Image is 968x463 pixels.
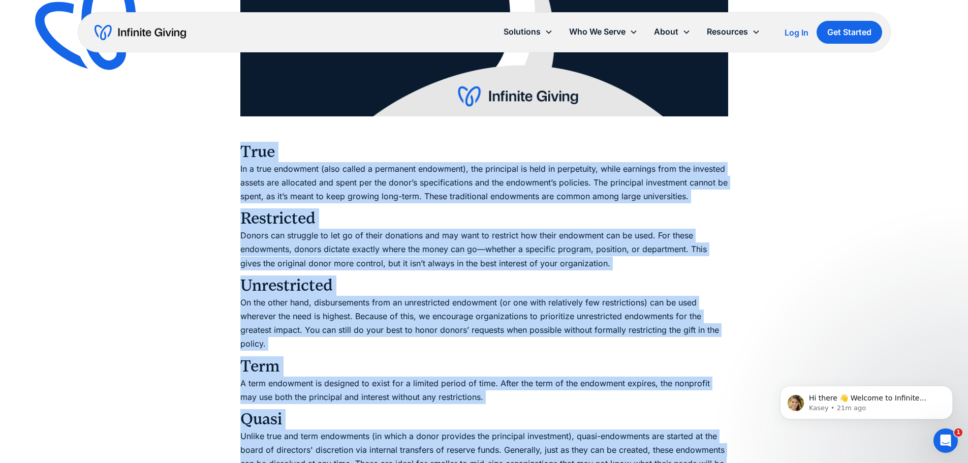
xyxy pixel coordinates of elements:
div: About [654,25,678,39]
div: Resources [699,21,768,43]
p: In a true endowment (also called a permanent endowment), the principal is held in perpetuity, whi... [240,162,728,204]
div: Resources [707,25,748,39]
div: Who We Serve [569,25,626,39]
p: On the other hand, disbursements from an unrestricted endowment (or one with relatively few restr... [240,296,728,351]
h3: Term [240,356,728,377]
h3: Unrestricted [240,275,728,296]
h3: True [240,121,728,162]
h3: Quasi [240,409,728,429]
div: Solutions [504,25,541,39]
h3: Restricted [240,208,728,229]
p: A term endowment is designed to exist for a limited period of time. After the term of the endowme... [240,377,728,404]
iframe: Intercom notifications message [765,364,968,436]
a: Log In [785,26,808,39]
div: About [646,21,699,43]
div: Solutions [495,21,561,43]
span: 1 [954,428,962,437]
div: Who We Serve [561,21,646,43]
a: home [95,24,186,41]
div: Log In [785,28,808,37]
a: Get Started [817,21,882,44]
iframe: Intercom live chat [933,428,958,453]
p: Donors can struggle to let go of their donations and may want to restrict how their endowment can... [240,229,728,270]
